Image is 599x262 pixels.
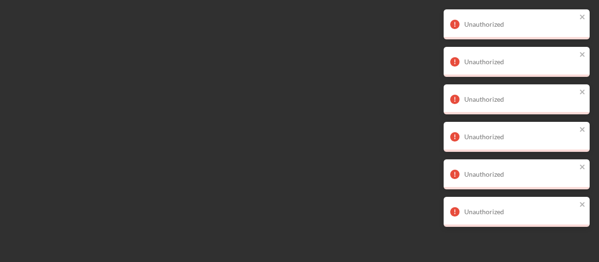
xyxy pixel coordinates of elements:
[464,208,577,216] div: Unauthorized
[464,133,577,141] div: Unauthorized
[464,58,577,66] div: Unauthorized
[579,13,586,22] button: close
[579,126,586,135] button: close
[579,201,586,210] button: close
[579,163,586,172] button: close
[464,171,577,178] div: Unauthorized
[464,96,577,103] div: Unauthorized
[579,88,586,97] button: close
[464,21,577,28] div: Unauthorized
[579,51,586,60] button: close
